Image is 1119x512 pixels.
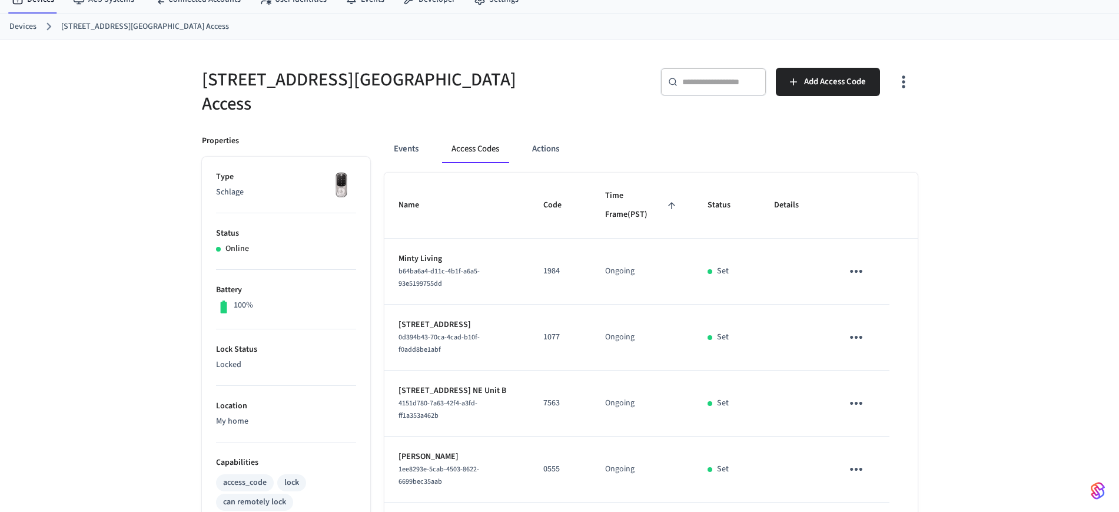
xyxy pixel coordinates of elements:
[399,398,477,421] span: 4151d780-7a63-42f4-a3fd-ff1a353a462b
[442,135,509,163] button: Access Codes
[216,343,356,356] p: Lock Status
[202,135,239,147] p: Properties
[399,253,515,265] p: Minty Living
[234,299,253,312] p: 100%
[216,457,356,469] p: Capabilities
[216,400,356,412] p: Location
[776,68,880,96] button: Add Access Code
[717,463,729,475] p: Set
[717,397,729,409] p: Set
[202,68,553,116] h5: [STREET_ADDRESS][GEOGRAPHIC_DATA] Access
[399,464,479,487] span: 1ee8293e-5cab-4503-8622-6699bec35aab
[1091,481,1105,500] img: SeamLogoGradient.69752ec5.svg
[591,305,694,371] td: Ongoing
[399,385,515,397] p: [STREET_ADDRESS] NE Unit B
[804,74,866,90] span: Add Access Code
[284,477,299,489] div: lock
[717,265,729,278] p: Set
[216,359,356,371] p: Locked
[591,371,694,437] td: Ongoing
[543,265,577,278] p: 1984
[223,477,267,489] div: access_code
[61,21,229,33] a: [STREET_ADDRESS][GEOGRAPHIC_DATA] Access
[523,135,569,163] button: Actions
[708,196,746,214] span: Status
[399,332,480,355] span: 0d394b43-70ca-4cad-b10f-f0add8be1abf
[543,397,577,409] p: 7563
[216,284,356,296] p: Battery
[543,331,577,343] p: 1077
[399,266,480,289] span: b64ba6a4-d11c-4b1f-a6a5-93e5199755dd
[774,196,814,214] span: Details
[591,239,694,305] td: Ongoing
[717,331,729,343] p: Set
[9,21,36,33] a: Devices
[399,319,515,331] p: [STREET_ADDRESS]
[216,171,356,183] p: Type
[225,243,249,255] p: Online
[384,135,428,163] button: Events
[327,171,356,200] img: Yale Assure Touchscreen Wifi Smart Lock, Satin Nickel, Front
[223,496,286,508] div: can remotely lock
[399,196,434,214] span: Name
[216,186,356,199] p: Schlage
[605,187,680,224] span: Time Frame(PST)
[591,437,694,503] td: Ongoing
[399,451,515,463] p: [PERSON_NAME]
[543,196,577,214] span: Code
[384,135,918,163] div: ant example
[216,227,356,240] p: Status
[543,463,577,475] p: 0555
[216,415,356,428] p: My home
